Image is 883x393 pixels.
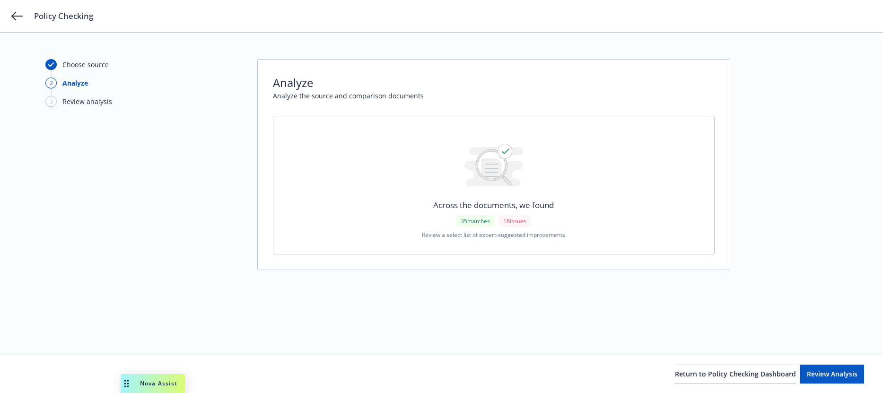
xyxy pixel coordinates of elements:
span: Policy Checking [34,10,93,22]
button: Return to Policy Checking Dashboard [675,365,796,384]
span: Analyze [273,75,715,91]
span: Across the documents, we found [433,199,554,211]
span: Analyze the source and comparison documents [273,91,715,101]
button: Review Analysis [800,365,864,384]
span: Review a select list of expert-suggested improvements [422,231,565,239]
div: Review analysis [62,96,112,106]
div: Choose source [62,60,109,70]
span: Return to Policy Checking Dashboard [675,369,796,378]
div: 35 matches [456,215,495,227]
div: 18 issues [498,215,531,227]
div: 3 [45,96,57,107]
div: Analyze [62,78,88,88]
span: Review Analysis [807,369,857,378]
div: 2 [45,78,57,88]
span: Nova Assist [140,379,177,387]
button: Nova Assist [121,374,185,393]
div: Drag to move [121,374,132,393]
